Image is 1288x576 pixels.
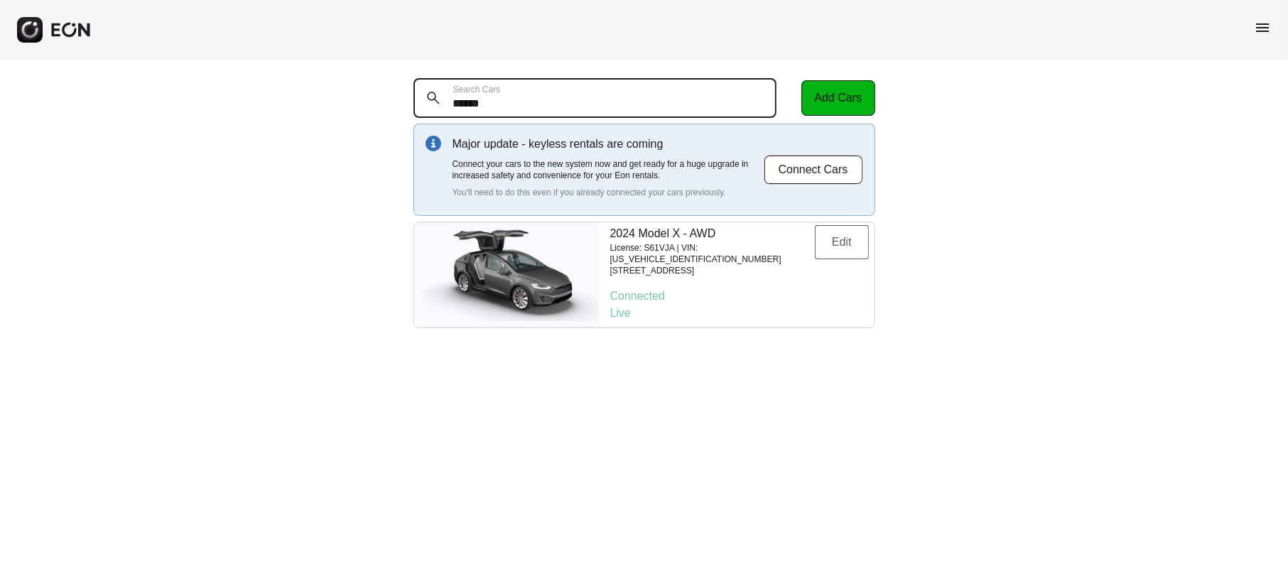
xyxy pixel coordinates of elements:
[764,155,863,185] button: Connect Cars
[610,242,815,265] p: License: S61VJA | VIN: [US_VEHICLE_IDENTIFICATION_NUMBER]
[426,136,441,151] img: info
[414,229,599,321] img: car
[610,265,815,276] p: [STREET_ADDRESS]
[610,305,869,322] p: Live
[1254,19,1271,36] span: menu
[453,187,764,198] p: You'll need to do this even if you already connected your cars previously.
[610,288,869,305] p: Connected
[610,225,815,242] p: 2024 Model X - AWD
[801,80,875,116] button: Add Cars
[453,136,764,153] p: Major update - keyless rentals are coming
[453,158,764,181] p: Connect your cars to the new system now and get ready for a huge upgrade in increased safety and ...
[453,84,501,95] label: Search Cars
[815,225,869,259] button: Edit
